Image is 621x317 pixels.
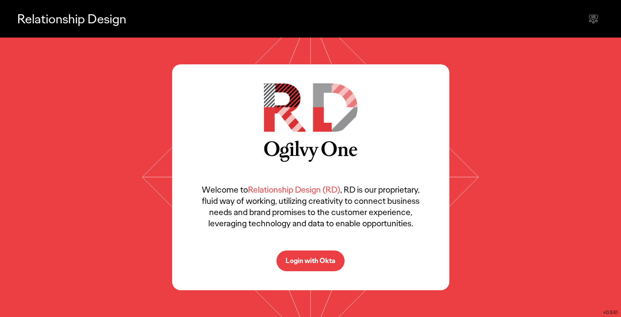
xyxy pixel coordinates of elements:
[285,257,336,264] p: Login with Okta
[17,10,126,28] p: Relationship Design
[198,184,423,229] p: Welcome to , RD is our proprietary, fluid way of working, utilizing creativity to connect busines...
[276,250,345,271] button: Login with Okta
[264,83,358,132] img: RD Logo
[248,184,340,195] span: Relationship Design (RD)
[583,9,604,29] div: Send feedback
